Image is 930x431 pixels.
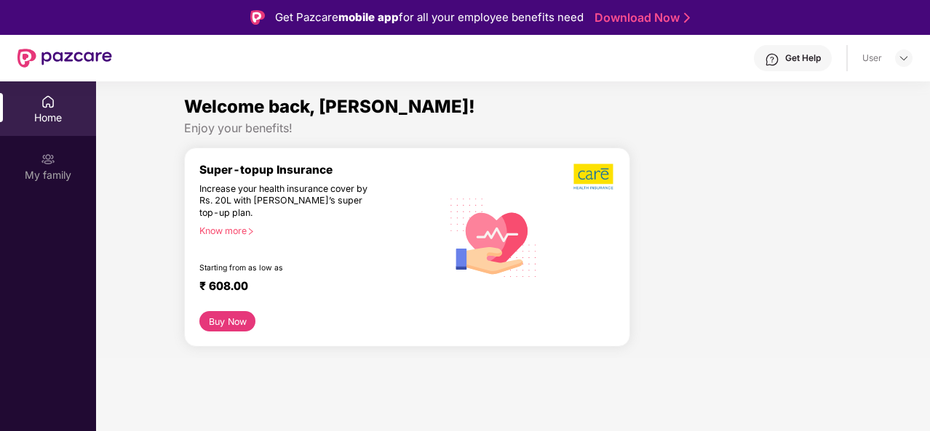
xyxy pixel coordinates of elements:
[765,52,779,67] img: svg+xml;base64,PHN2ZyBpZD0iSGVscC0zMngzMiIgeG1sbnM9Imh0dHA6Ly93d3cudzMub3JnLzIwMDAvc3ZnIiB3aWR0aD...
[247,227,255,235] span: right
[184,121,842,136] div: Enjoy your benefits!
[862,52,882,64] div: User
[898,52,910,64] img: svg+xml;base64,PHN2ZyBpZD0iRHJvcGRvd24tMzJ4MzIiIHhtbG5zPSJodHRwOi8vd3d3LnczLm9yZy8yMDAwL3N2ZyIgd2...
[785,52,821,64] div: Get Help
[199,279,427,297] div: ₹ 608.00
[199,311,255,331] button: Buy Now
[275,9,584,26] div: Get Pazcare for all your employee benefits need
[250,10,265,25] img: Logo
[199,263,380,273] div: Starting from as low as
[684,10,690,25] img: Stroke
[199,183,379,219] div: Increase your health insurance cover by Rs. 20L with [PERSON_NAME]’s super top-up plan.
[442,184,546,289] img: svg+xml;base64,PHN2ZyB4bWxucz0iaHR0cDovL3d3dy53My5vcmcvMjAwMC9zdmciIHhtbG5zOnhsaW5rPSJodHRwOi8vd3...
[595,10,685,25] a: Download Now
[573,163,615,190] img: b5dec4f62d2307b9de63beb79f102df3.png
[41,94,55,109] img: svg+xml;base64,PHN2ZyBpZD0iSG9tZSIgeG1sbnM9Imh0dHA6Ly93d3cudzMub3JnLzIwMDAvc3ZnIiB3aWR0aD0iMjAiIG...
[184,96,475,117] span: Welcome back, [PERSON_NAME]!
[17,49,112,68] img: New Pazcare Logo
[199,163,442,177] div: Super-topup Insurance
[41,152,55,166] img: svg+xml;base64,PHN2ZyB3aWR0aD0iMjAiIGhlaWdodD0iMjAiIHZpZXdCb3g9IjAgMCAyMCAyMCIgZmlsbD0ibm9uZSIgeG...
[338,10,399,24] strong: mobile app
[199,225,433,235] div: Know more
